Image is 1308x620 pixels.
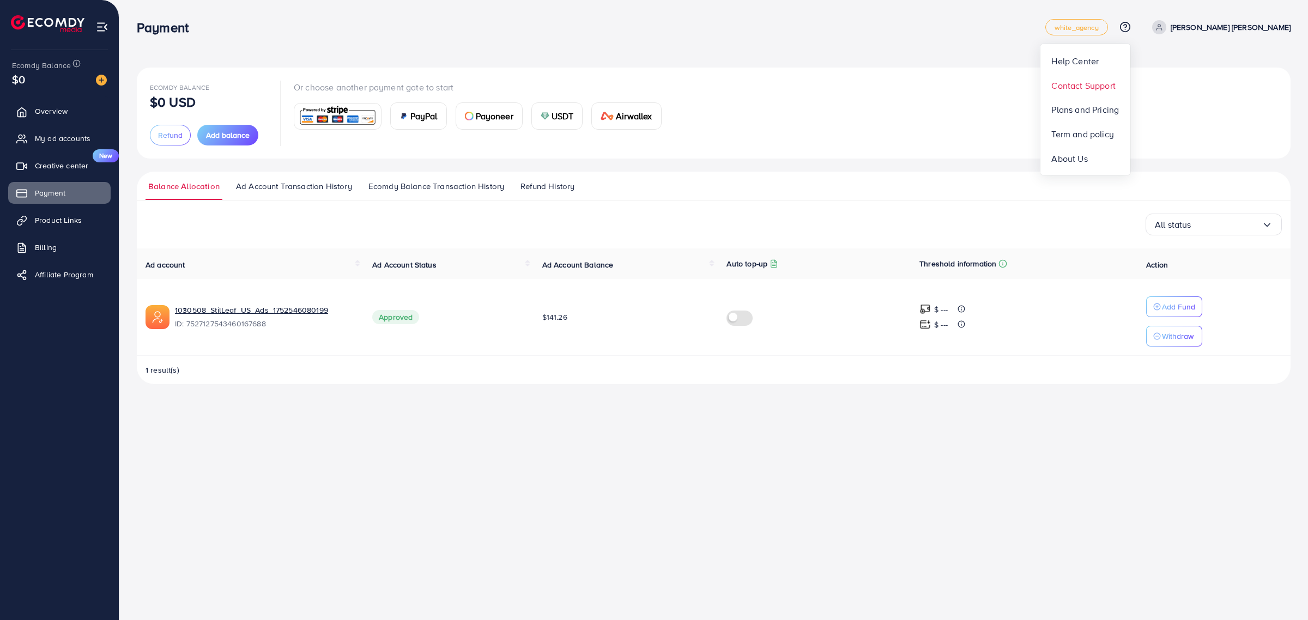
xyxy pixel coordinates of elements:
span: Refund History [520,180,574,192]
span: Affiliate Program [35,269,93,280]
span: white_agency [1055,24,1099,31]
span: Ad Account Transaction History [236,180,352,192]
span: PayPal [410,110,438,123]
a: [PERSON_NAME] [PERSON_NAME] [1148,20,1291,34]
span: Billing [35,242,57,253]
p: Add Fund [1162,300,1195,313]
span: Ad Account Balance [542,259,614,270]
button: Withdraw [1146,326,1202,347]
a: cardUSDT [531,102,583,130]
button: Add balance [197,125,258,145]
img: card [601,112,614,120]
span: Balance Allocation [148,180,220,192]
span: Help Center [1051,54,1099,68]
a: card [294,103,381,130]
img: top-up amount [919,303,931,315]
a: Affiliate Program [8,264,111,285]
img: image [96,75,107,86]
span: Product Links [35,215,82,226]
img: card [298,105,378,128]
span: $141.26 [542,312,567,323]
iframe: Chat [1262,571,1300,612]
img: card [541,112,549,120]
a: cardPayoneer [456,102,523,130]
a: cardPayPal [390,102,447,130]
p: $0 USD [150,95,196,108]
span: Creative center [35,160,88,171]
a: My ad accounts [8,127,111,149]
span: All status [1155,216,1191,233]
span: Payoneer [476,110,513,123]
a: Product Links [8,209,111,231]
div: Search for option [1146,214,1282,235]
img: card [465,112,474,120]
span: Ecomdy Balance [150,83,209,92]
span: My ad accounts [35,133,90,144]
a: Payment [8,182,111,204]
span: Plans and Pricing [1051,103,1119,116]
p: [PERSON_NAME] [PERSON_NAME] [1171,21,1291,34]
a: Billing [8,236,111,258]
span: Add balance [206,130,250,141]
p: $ --- [934,318,948,331]
input: Search for option [1191,216,1262,233]
p: Or choose another payment gate to start [294,81,670,94]
button: Add Fund [1146,296,1202,317]
span: $0 [12,71,25,87]
span: New [93,149,119,162]
span: Action [1146,259,1168,270]
span: USDT [552,110,574,123]
img: top-up amount [919,319,931,330]
span: Refund [158,130,183,141]
p: $ --- [934,303,948,316]
span: Overview [35,106,68,117]
button: Refund [150,125,191,145]
span: Term and policy [1051,127,1113,141]
p: Threshold information [919,257,996,270]
p: Withdraw [1162,330,1194,343]
span: Ad account [146,259,185,270]
a: Creative centerNew [8,155,111,177]
span: ID: 7527127543460167688 [175,318,355,329]
a: Overview [8,100,111,122]
span: 1 result(s) [146,364,179,375]
span: Payment [35,187,65,198]
h3: Payment [137,20,197,35]
img: card [399,112,408,120]
span: Airwallex [616,110,652,123]
img: logo [11,15,84,32]
a: cardAirwallex [591,102,661,130]
img: menu [96,21,108,33]
span: About Us [1051,152,1087,165]
a: 1030508_StilLeaf_US_Ads_1752546080199 [175,305,355,315]
span: Ecomdy Balance [12,60,71,71]
a: white_agency [1045,19,1108,35]
div: <span class='underline'>1030508_StilLeaf_US_Ads_1752546080199</span></br>7527127543460167688 [175,305,355,330]
span: Ecomdy Balance Transaction History [368,180,504,192]
span: Ad Account Status [372,259,437,270]
span: Contact Support [1051,79,1115,92]
span: Approved [372,310,419,324]
p: Auto top-up [726,257,767,270]
img: ic-ads-acc.e4c84228.svg [146,305,169,329]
